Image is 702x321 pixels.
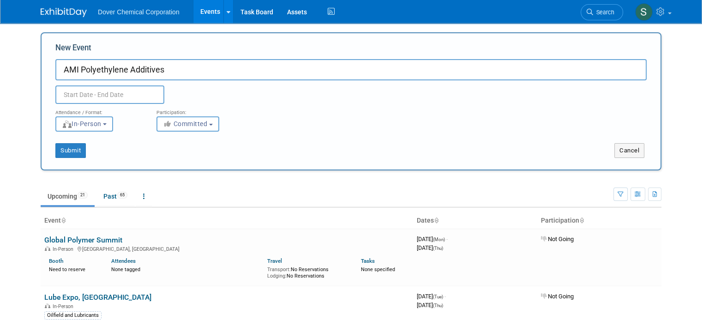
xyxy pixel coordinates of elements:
[44,293,151,302] a: Lube Expo, [GEOGRAPHIC_DATA]
[55,85,164,104] input: Start Date - End Date
[267,265,347,279] div: No Reservations No Reservations
[541,293,574,300] span: Not Going
[49,265,97,273] div: Need to reserve
[267,266,291,273] span: Transport:
[45,246,50,251] img: In-Person Event
[163,120,208,127] span: Committed
[581,4,623,20] a: Search
[55,59,647,80] input: Name of Trade Show / Conference
[117,192,127,199] span: 65
[413,213,537,229] th: Dates
[55,116,113,132] button: In-Person
[417,236,448,242] span: [DATE]
[579,217,584,224] a: Sort by Participation Type
[55,104,143,116] div: Attendance / Format:
[61,217,66,224] a: Sort by Event Name
[267,273,287,279] span: Lodging:
[433,237,445,242] span: (Mon)
[55,143,86,158] button: Submit
[53,303,76,309] span: In-Person
[417,244,443,251] span: [DATE]
[361,266,395,273] span: None specified
[446,236,448,242] span: -
[44,236,122,244] a: Global Polymer Summit
[433,294,443,299] span: (Tue)
[96,188,134,205] a: Past65
[361,258,375,264] a: Tasks
[537,213,661,229] th: Participation
[78,192,88,199] span: 21
[49,258,63,264] a: Booth
[156,104,244,116] div: Participation:
[541,236,574,242] span: Not Going
[111,258,136,264] a: Attendees
[44,245,409,252] div: [GEOGRAPHIC_DATA], [GEOGRAPHIC_DATA]
[267,258,282,264] a: Travel
[417,293,446,300] span: [DATE]
[53,246,76,252] span: In-Person
[41,213,413,229] th: Event
[41,188,95,205] a: Upcoming21
[444,293,446,300] span: -
[98,8,180,16] span: Dover Chemical Corporation
[433,303,443,308] span: (Thu)
[62,120,102,127] span: In-Person
[111,265,260,273] div: None tagged
[614,143,644,158] button: Cancel
[156,116,219,132] button: Committed
[635,3,653,21] img: Shawn Cook
[44,311,102,320] div: Oilfield and Lubricants
[433,246,443,251] span: (Thu)
[417,302,443,309] span: [DATE]
[45,303,50,308] img: In-Person Event
[55,42,91,57] label: New Event
[434,217,438,224] a: Sort by Start Date
[41,8,87,17] img: ExhibitDay
[593,9,614,16] span: Search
